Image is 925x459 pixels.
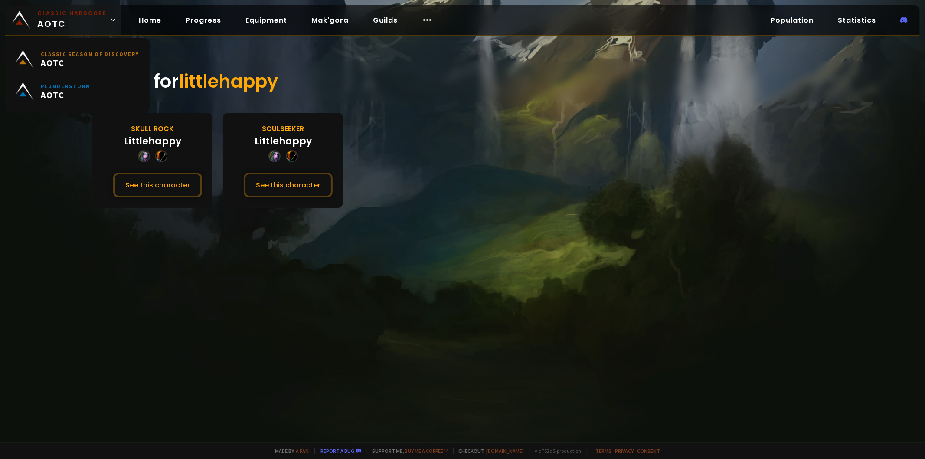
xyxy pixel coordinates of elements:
[637,448,660,454] a: Consent
[37,10,107,17] small: Classic Hardcore
[615,448,634,454] a: Privacy
[239,11,294,29] a: Equipment
[296,448,309,454] a: a fan
[132,11,168,29] a: Home
[10,75,144,108] a: PlunderstormAOTC
[41,89,91,100] span: AOTC
[367,448,448,454] span: Support me,
[244,173,333,197] button: See this character
[5,5,121,35] a: Classic HardcoreAOTC
[530,448,582,454] span: v. d752d5 - production
[366,11,405,29] a: Guilds
[41,51,139,57] small: Classic Season of Discovery
[321,448,355,454] a: Report a bug
[405,448,448,454] a: Buy me a coffee
[255,134,312,148] div: Littlehappy
[764,11,820,29] a: Population
[179,11,228,29] a: Progress
[113,173,202,197] button: See this character
[41,57,139,68] span: AOTC
[596,448,612,454] a: Terms
[270,448,309,454] span: Made by
[131,123,174,134] div: Skull Rock
[831,11,883,29] a: Statistics
[262,123,304,134] div: Soulseeker
[179,69,278,94] span: littlehappy
[92,61,832,102] div: Result for
[124,134,181,148] div: Littlehappy
[487,448,524,454] a: [DOMAIN_NAME]
[304,11,356,29] a: Mak'gora
[41,83,91,89] small: Plunderstorm
[37,10,107,30] span: AOTC
[453,448,524,454] span: Checkout
[10,43,144,75] a: Classic Season of DiscoveryAOTC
